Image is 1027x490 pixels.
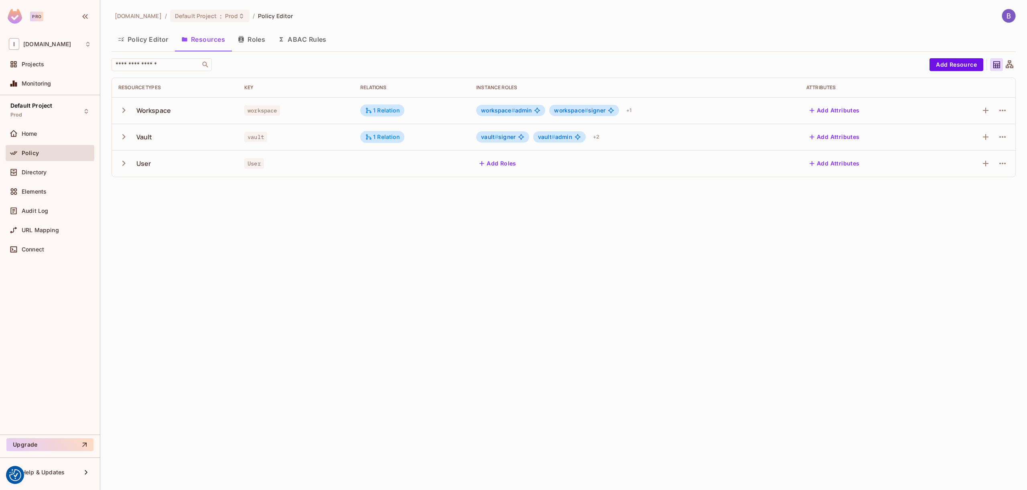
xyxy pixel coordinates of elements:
span: Policy Editor [258,12,293,20]
span: the active workspace [115,12,162,20]
span: Monitoring [22,80,51,87]
span: Prod [10,112,22,118]
span: Help & Updates [22,469,65,476]
span: Audit Log [22,208,48,214]
span: # [552,133,555,140]
span: Elements [22,188,47,195]
span: User [244,158,264,169]
button: Add Attributes [806,131,863,143]
li: / [253,12,255,20]
div: Key [244,84,347,91]
span: signer [554,107,605,114]
span: Policy [22,150,39,156]
button: Upgrade [6,438,93,451]
span: Default Project [10,102,52,109]
span: admin [481,107,532,114]
div: Workspace [136,106,171,115]
div: Relations [360,84,463,91]
div: Pro [30,12,43,21]
div: Vault [136,133,152,141]
button: Resources [175,29,231,49]
button: ABAC Rules [272,29,333,49]
img: Revisit consent button [9,469,21,481]
li: / [165,12,167,20]
span: vault [244,132,267,142]
span: # [511,107,515,114]
div: + 2 [590,131,603,143]
span: I [9,38,19,50]
span: Home [22,131,37,137]
span: Prod [225,12,238,20]
span: Directory [22,169,47,176]
span: Workspace: iofinnet.com [23,41,71,47]
span: workspace [244,105,280,116]
div: User [136,159,151,168]
button: Add Attributes [806,157,863,170]
span: workspace [481,107,515,114]
span: URL Mapping [22,227,59,233]
div: Resource Types [118,84,231,91]
div: Instance roles [476,84,794,91]
div: + 1 [623,104,635,117]
button: Policy Editor [112,29,175,49]
button: Add Resource [930,58,983,71]
span: Projects [22,61,44,67]
span: # [495,133,498,140]
span: signer [481,134,516,140]
span: Connect [22,246,44,253]
button: Consent Preferences [9,469,21,481]
span: Default Project [175,12,217,20]
span: vault [538,133,555,140]
div: Attributes [806,84,927,91]
button: Add Attributes [806,104,863,117]
span: vault [481,133,498,140]
span: # [585,107,588,114]
img: Brian ARCHBOLD [1002,9,1015,22]
span: admin [538,134,572,140]
button: Add Roles [476,157,520,170]
button: Roles [231,29,272,49]
span: workspace [554,107,588,114]
div: 1 Relation [365,133,400,141]
span: : [219,13,222,19]
div: 1 Relation [365,107,400,114]
img: SReyMgAAAABJRU5ErkJggg== [8,9,22,24]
